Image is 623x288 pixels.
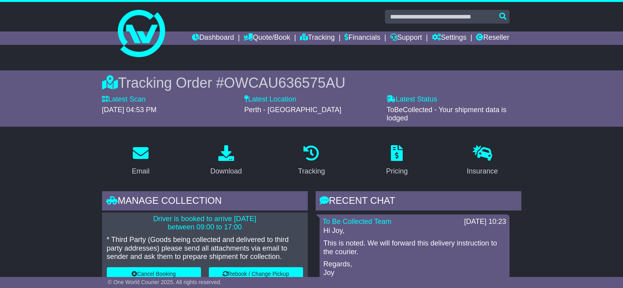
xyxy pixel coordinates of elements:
[107,267,201,281] button: Cancel Booking
[300,31,335,45] a: Tracking
[381,142,413,179] a: Pricing
[293,142,330,179] a: Tracking
[298,166,325,177] div: Tracking
[387,106,506,122] span: ToBeCollected - Your shipment data is lodged
[464,218,506,226] div: [DATE] 10:23
[209,267,303,281] button: Rebook / Change Pickup
[107,236,303,261] p: * Third Party (Goods being collected and delivered to third party addresses) please send all atta...
[476,31,509,45] a: Reseller
[102,74,521,91] div: Tracking Order #
[192,31,234,45] a: Dashboard
[387,95,437,104] label: Latest Status
[244,31,290,45] a: Quote/Book
[467,166,498,177] div: Insurance
[344,31,380,45] a: Financials
[205,142,247,179] a: Download
[324,239,506,256] p: This is noted. We will forward this delivery instruction to the courier.
[386,166,408,177] div: Pricing
[102,191,308,212] div: Manage collection
[132,166,149,177] div: Email
[244,106,341,114] span: Perth - [GEOGRAPHIC_DATA]
[324,227,506,235] p: Hi Joy,
[126,142,154,179] a: Email
[108,279,222,285] span: © One World Courier 2025. All rights reserved.
[390,31,422,45] a: Support
[316,191,521,212] div: RECENT CHAT
[324,260,506,277] p: Regards, Joy
[210,166,242,177] div: Download
[432,31,467,45] a: Settings
[107,215,303,232] p: Driver is booked to arrive [DATE] between 09:00 to 17:00
[244,95,296,104] label: Latest Location
[462,142,503,179] a: Insurance
[102,95,146,104] label: Latest Scan
[102,106,157,114] span: [DATE] 04:53 PM
[323,218,392,225] a: To Be Collected Team
[224,75,345,91] span: OWCAU636575AU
